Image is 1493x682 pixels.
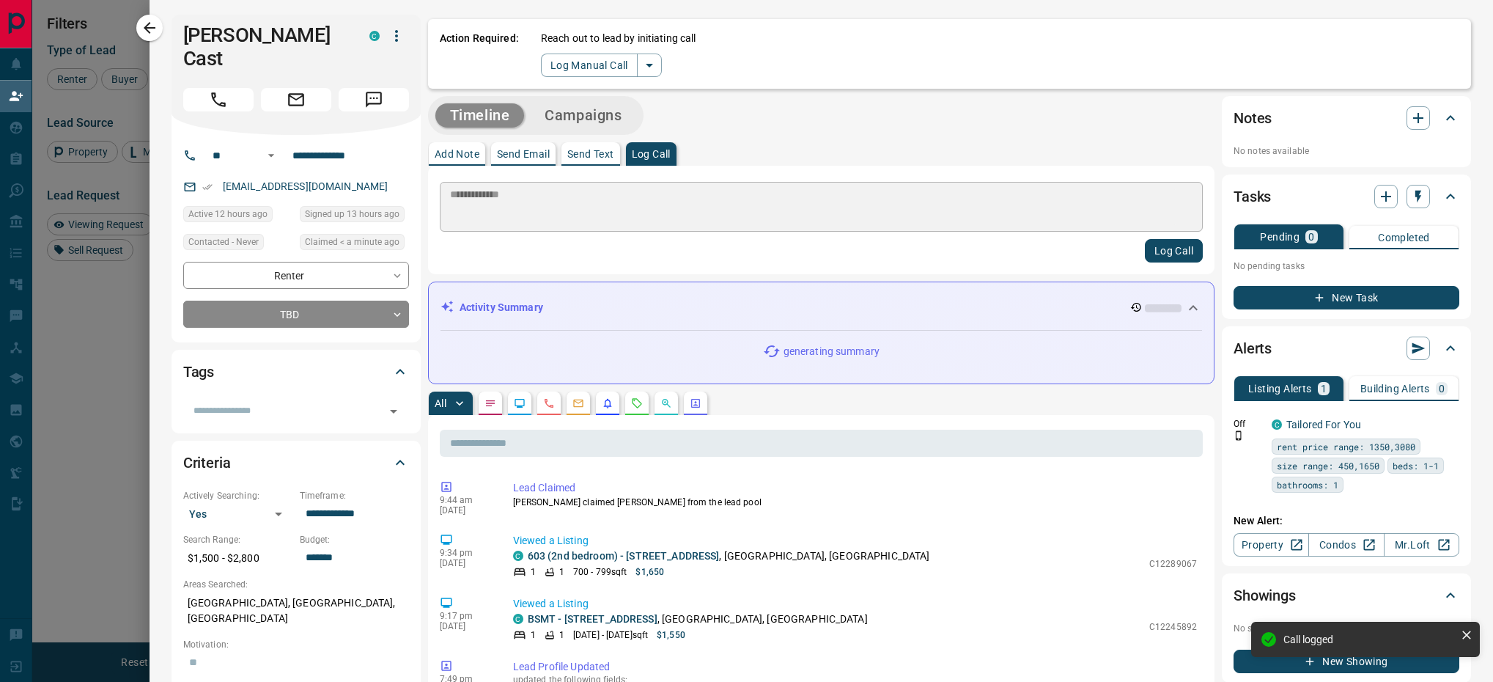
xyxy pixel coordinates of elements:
[1234,286,1459,309] button: New Task
[513,533,1197,549] p: Viewed a Listing
[183,301,409,328] div: TBD
[660,397,672,409] svg: Opportunities
[183,578,409,591] p: Areas Searched:
[183,262,409,289] div: Renter
[1234,430,1244,441] svg: Push Notification Only
[183,489,292,502] p: Actively Searching:
[632,149,671,159] p: Log Call
[435,149,479,159] p: Add Note
[514,397,526,409] svg: Lead Browsing Activity
[440,294,1202,321] div: Activity Summary
[261,88,331,111] span: Email
[223,180,388,192] a: [EMAIL_ADDRESS][DOMAIN_NAME]
[528,550,720,562] a: 603 (2nd bedroom) - [STREET_ADDRESS]
[513,659,1197,675] p: Lead Profile Updated
[1277,439,1415,454] span: rent price range: 1350,3080
[440,548,491,558] p: 9:34 pm
[183,88,254,111] span: Call
[262,147,280,164] button: Open
[183,23,347,70] h1: [PERSON_NAME] Cast
[383,401,404,422] button: Open
[573,628,648,642] p: [DATE] - [DATE] sqft
[572,397,584,409] svg: Emails
[1145,239,1203,263] button: Log Call
[183,638,409,651] p: Motivation:
[183,354,409,389] div: Tags
[513,614,523,624] div: condos.ca
[440,621,491,631] p: [DATE]
[435,398,446,408] p: All
[559,565,564,579] p: 1
[531,628,536,642] p: 1
[183,591,409,631] p: [GEOGRAPHIC_DATA], [GEOGRAPHIC_DATA], [GEOGRAPHIC_DATA]
[300,489,409,502] p: Timeframe:
[1272,419,1282,430] div: condos.ca
[543,397,555,409] svg: Calls
[513,596,1197,612] p: Viewed a Listing
[183,451,231,474] h2: Criteria
[188,207,268,221] span: Active 12 hours ago
[1234,417,1263,430] p: Off
[1234,584,1296,607] h2: Showings
[513,496,1197,509] p: [PERSON_NAME] claimed [PERSON_NAME] from the lead pool
[784,344,880,359] p: generating summary
[1234,331,1459,366] div: Alerts
[1308,232,1314,242] p: 0
[183,546,292,571] p: $1,500 - $2,800
[188,235,259,249] span: Contacted - Never
[1234,513,1459,529] p: New Alert:
[1439,384,1445,394] p: 0
[1286,419,1361,430] a: Tailored For You
[1321,384,1327,394] p: 1
[1234,179,1459,214] div: Tasks
[528,612,868,627] p: , [GEOGRAPHIC_DATA], [GEOGRAPHIC_DATA]
[513,480,1197,496] p: Lead Claimed
[1234,106,1272,130] h2: Notes
[440,505,491,516] p: [DATE]
[440,31,519,77] p: Action Required:
[440,611,491,621] p: 9:17 pm
[1234,622,1459,635] p: No showings booked
[1234,578,1459,613] div: Showings
[1234,533,1309,557] a: Property
[1234,144,1459,158] p: No notes available
[1308,533,1384,557] a: Condos
[1378,232,1430,243] p: Completed
[1149,620,1197,634] p: C12245892
[1277,477,1338,492] span: bathrooms: 1
[541,31,696,46] p: Reach out to lead by initiating call
[528,613,657,625] a: BSMT - [STREET_ADDRESS]
[202,182,213,192] svg: Email Verified
[1234,650,1459,673] button: New Showing
[305,207,399,221] span: Signed up 13 hours ago
[635,565,664,579] p: $1,650
[183,206,292,227] div: Sun Aug 17 2025
[513,551,523,561] div: condos.ca
[1234,185,1271,208] h2: Tasks
[1393,458,1439,473] span: beds: 1-1
[484,397,496,409] svg: Notes
[1283,634,1455,645] div: Call logged
[573,565,627,579] p: 700 - 799 sqft
[460,300,543,315] p: Activity Summary
[530,103,636,128] button: Campaigns
[440,495,491,505] p: 9:44 am
[440,558,491,568] p: [DATE]
[531,565,536,579] p: 1
[300,234,409,254] div: Mon Aug 18 2025
[567,149,614,159] p: Send Text
[183,533,292,546] p: Search Range:
[497,149,550,159] p: Send Email
[1149,557,1197,571] p: C12289067
[1260,232,1300,242] p: Pending
[1360,384,1430,394] p: Building Alerts
[183,502,292,526] div: Yes
[305,235,399,249] span: Claimed < a minute ago
[183,445,409,480] div: Criteria
[541,54,662,77] div: split button
[1277,458,1379,473] span: size range: 450,1650
[369,31,380,41] div: condos.ca
[1384,533,1459,557] a: Mr.Loft
[631,397,643,409] svg: Requests
[1234,100,1459,136] div: Notes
